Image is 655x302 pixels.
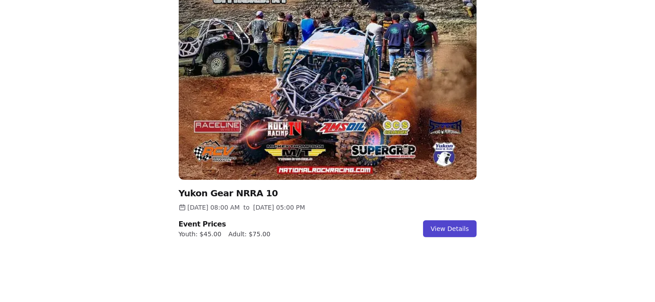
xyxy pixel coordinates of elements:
[179,230,222,238] span: Youth: $45.00
[188,203,240,212] time: [DATE] 08:00 AM
[423,220,476,237] a: View Details
[179,188,278,199] a: Yukon Gear NRRA 10
[228,230,271,238] span: Adult: $75.00
[243,203,250,212] span: to
[253,203,305,212] time: [DATE] 05:00 PM
[179,219,271,230] h2: Event Prices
